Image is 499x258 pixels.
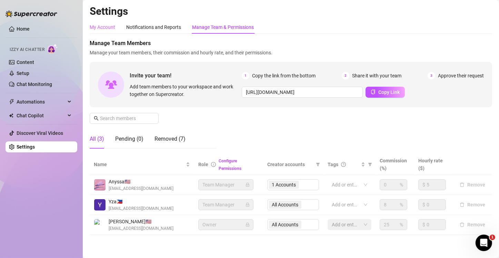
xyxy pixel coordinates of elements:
span: 1 [242,72,249,79]
span: info-circle [211,162,216,167]
span: [EMAIL_ADDRESS][DOMAIN_NAME] [109,185,173,192]
span: Role [198,162,208,167]
button: Remove [457,181,488,189]
span: Team Manager [202,200,249,210]
span: Manage your team members, their commission and hourly rate, and their permissions. [90,49,492,56]
div: All (3) [90,135,104,143]
span: Anyssa 🇺🇸 [109,178,173,185]
span: lock [246,183,250,187]
span: Approve their request [438,72,484,79]
span: thunderbolt [9,99,14,105]
span: Copy the link from the bottom [252,72,316,79]
span: filter [368,162,372,166]
th: Hourly rate ($) [414,154,453,175]
span: 1 [490,235,495,240]
input: Search members [100,115,149,122]
button: Remove [457,201,488,209]
div: Removed (7) [154,135,186,143]
span: Share it with your team [352,72,401,79]
span: Add team members to your workspace and work together on Supercreator. [130,83,239,98]
span: Yza 🇵🇭 [109,198,173,205]
span: question-circle [341,162,346,167]
button: Copy Link [366,87,405,98]
a: Home [17,26,30,32]
span: Chat Copilot [17,110,66,121]
span: 3 [428,72,435,79]
span: Invite your team! [130,71,242,80]
img: logo-BBDzfeDw.svg [6,10,57,17]
a: Setup [17,71,29,76]
span: [EMAIL_ADDRESS][DOMAIN_NAME] [109,225,173,232]
button: Remove [457,221,488,229]
span: Automations [17,96,66,107]
span: [EMAIL_ADDRESS][DOMAIN_NAME] [109,205,173,212]
th: Commission (%) [376,154,414,175]
span: lock [246,203,250,207]
img: Yza [94,199,106,211]
a: Configure Permissions [219,159,241,171]
span: filter [315,159,321,170]
img: Kimora Klein [94,219,106,230]
span: [PERSON_NAME] 🇺🇸 [109,218,173,225]
img: AI Chatter [47,44,58,54]
iframe: Intercom live chat [476,235,492,251]
img: Chat Copilot [9,113,13,118]
div: Pending (0) [115,135,143,143]
a: Discover Viral Videos [17,130,63,136]
span: filter [316,162,320,166]
span: Izzy AI Chatter [10,46,44,53]
span: search [94,116,99,121]
span: Name [94,161,184,168]
img: Anyssa [94,179,106,191]
th: Name [90,154,194,175]
div: My Account [90,23,115,31]
span: filter [367,159,373,170]
span: 2 [342,72,349,79]
a: Content [17,60,34,65]
span: Team Manager [202,180,249,190]
a: Settings [17,144,35,150]
span: Tags [328,161,338,168]
span: copy [371,89,376,94]
a: Chat Monitoring [17,82,52,87]
span: Creator accounts [267,161,313,168]
span: Copy Link [378,89,400,95]
h2: Settings [90,5,492,18]
span: Manage Team Members [90,39,492,47]
span: lock [246,223,250,227]
span: Owner [202,219,249,230]
div: Manage Team & Permissions [192,23,254,31]
div: Notifications and Reports [126,23,181,31]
